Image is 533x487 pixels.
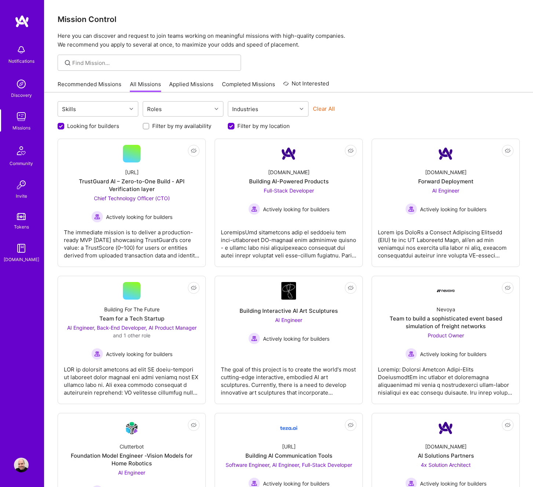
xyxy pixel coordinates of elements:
[437,419,454,437] img: Company Logo
[300,107,303,111] i: icon Chevron
[16,192,27,200] div: Invite
[129,107,133,111] i: icon Chevron
[14,109,29,124] img: teamwork
[378,315,514,330] div: Team to build a sophisticated event based simulation of freight networks
[420,205,486,213] span: Actively looking for builders
[405,348,417,360] img: Actively looking for builders
[58,32,520,49] p: Here you can discover and request to join teams working on meaningful missions with high-quality ...
[405,203,417,215] img: Actively looking for builders
[425,443,467,450] div: [DOMAIN_NAME]
[282,443,296,450] div: [URL]
[264,187,314,194] span: Full-Stack Developer
[378,223,514,259] div: Lorem ips DoloRs a Consect Adipiscing Elitsedd (EIU) te inc UT Laboreetd Magn, ali’en ad min veni...
[125,168,139,176] div: [URL]
[378,360,514,396] div: Loremip: Dolorsi Ametcon Adipi-Elits DoeiusmodtEm inc utlabor et doloremagna aliquaenimad mi veni...
[437,305,455,313] div: Nevoya
[10,160,33,167] div: Community
[268,168,310,176] div: [DOMAIN_NAME]
[226,462,352,468] span: Software Engineer, AI Engineer, Full-Stack Developer
[230,104,260,114] div: Industries
[67,122,119,130] label: Looking for builders
[191,148,197,154] i: icon EyeClosed
[12,458,30,472] a: User Avatar
[275,317,302,323] span: AI Engineer
[418,452,474,459] div: AI Solutions Partners
[428,332,464,338] span: Product Owner
[348,422,354,428] i: icon EyeClosed
[313,105,335,113] button: Clear All
[64,177,200,193] div: TrustGuard AI – Zero-to-One Build - API Verification layer
[67,325,197,331] span: AI Engineer, Back-End Developer, AI Product Manager
[14,458,29,472] img: User Avatar
[14,223,29,231] div: Tokens
[437,289,454,292] img: Company Logo
[94,195,170,201] span: Chief Technology Officer (CTO)
[64,360,200,396] div: LOR ip dolorsit ametcons ad elit SE doeiu-tempori ut laboreet dolor magnaal eni admi veniamq nost...
[123,420,140,437] img: Company Logo
[283,79,329,92] a: Not Interested
[221,223,357,259] div: LoremipsUmd sitametcons adip el seddoeiu tem inci-utlaboreet DO-magnaal enim adminimve quisno - e...
[222,80,275,92] a: Completed Missions
[505,285,511,291] i: icon EyeClosed
[12,142,30,160] img: Community
[8,57,34,65] div: Notifications
[104,305,160,313] div: Building For The Future
[378,145,514,261] a: Company Logo[DOMAIN_NAME]Forward DeploymentAI Engineer Actively looking for buildersActively look...
[280,419,297,437] img: Company Logo
[237,122,290,130] label: Filter by my location
[72,59,236,67] input: Find Mission...
[248,333,260,344] img: Actively looking for builders
[221,145,357,261] a: Company Logo[DOMAIN_NAME]Building AI-Powered ProductsFull-Stack Developer Actively looking for bu...
[152,122,211,130] label: Filter by my availability
[280,145,297,162] img: Company Logo
[60,104,78,114] div: Skills
[106,213,172,221] span: Actively looking for builders
[113,332,150,338] span: and 1 other role
[505,148,511,154] i: icon EyeClosed
[418,177,474,185] div: Forward Deployment
[64,282,200,398] a: Building For The FutureTeam for a Tech StartupAI Engineer, Back-End Developer, AI Product Manager...
[64,452,200,467] div: Foundation Model Engineer -Vision Models for Home Robotics
[14,177,29,192] img: Invite
[91,211,103,223] img: Actively looking for builders
[240,307,338,315] div: Building Interactive AI Art Sculptures
[169,80,213,92] a: Applied Missions
[58,15,520,24] h3: Mission Control
[437,145,454,162] img: Company Logo
[14,43,29,57] img: bell
[432,187,459,194] span: AI Engineer
[11,91,32,99] div: Discovery
[15,15,29,28] img: logo
[191,285,197,291] i: icon EyeClosed
[378,282,514,398] a: Company LogoNevoyaTeam to build a sophisticated event based simulation of freight networksProduct...
[130,80,161,92] a: All Missions
[118,469,145,476] span: AI Engineer
[58,80,121,92] a: Recommended Missions
[17,213,26,220] img: tokens
[14,77,29,91] img: discovery
[12,124,30,132] div: Missions
[505,422,511,428] i: icon EyeClosed
[221,282,357,398] a: Company LogoBuilding Interactive AI Art SculpturesAI Engineer Actively looking for buildersActive...
[64,223,200,259] div: The immediate mission is to deliver a production-ready MVP [DATE] showcasing TrustGuard’s core va...
[99,315,164,322] div: Team for a Tech Startup
[145,104,164,114] div: Roles
[215,107,218,111] i: icon Chevron
[248,203,260,215] img: Actively looking for builders
[425,168,467,176] div: [DOMAIN_NAME]
[91,348,103,360] img: Actively looking for builders
[245,452,332,459] div: Building AI Communication Tools
[120,443,144,450] div: Clutterbot
[106,350,172,358] span: Actively looking for builders
[263,205,329,213] span: Actively looking for builders
[281,282,296,300] img: Company Logo
[63,59,72,67] i: icon SearchGrey
[421,462,471,468] span: 4x Solution Architect
[4,256,39,263] div: [DOMAIN_NAME]
[420,350,486,358] span: Actively looking for builders
[348,148,354,154] i: icon EyeClosed
[221,360,357,396] div: The goal of this project is to create the world's most cutting-edge interactive, embodied AI art ...
[64,145,200,261] a: [URL]TrustGuard AI – Zero-to-One Build - API Verification layerChief Technology Officer (CTO) Act...
[249,177,329,185] div: Building AI-Powered Products
[348,285,354,291] i: icon EyeClosed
